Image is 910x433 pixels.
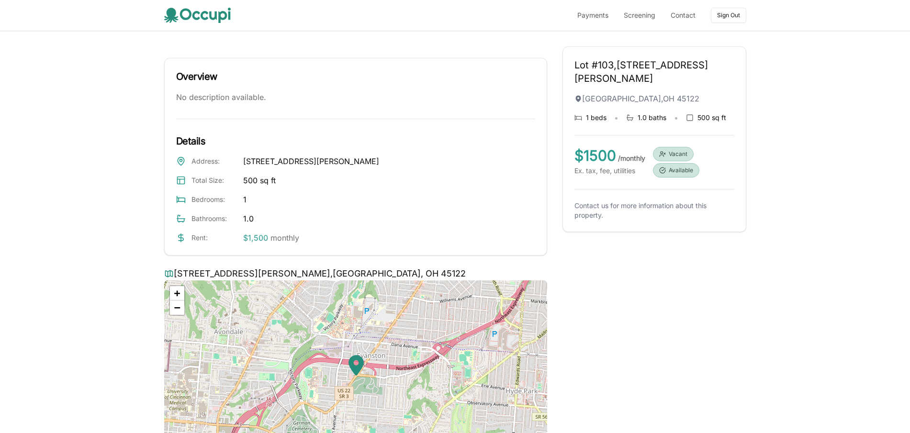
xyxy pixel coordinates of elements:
span: [GEOGRAPHIC_DATA] , OH 45122 [582,93,699,104]
span: 500 sq ft [697,113,726,122]
div: • [674,112,678,123]
span: 1 [243,194,247,205]
img: Marker [348,355,364,376]
small: Ex. tax, fee, utilities [574,166,645,176]
a: Screening [624,11,655,20]
span: Address : [191,156,237,166]
span: monthly [268,233,299,243]
h3: [STREET_ADDRESS][PERSON_NAME] , [GEOGRAPHIC_DATA] , OH 45122 [164,267,547,280]
span: [STREET_ADDRESS][PERSON_NAME] [243,155,379,167]
p: Contact us for more information about this property. [574,201,734,220]
span: 1.0 [243,213,254,224]
span: $1,500 [243,233,268,243]
p: $ 1500 [574,147,645,164]
span: 1.0 baths [638,113,666,122]
span: Bathrooms : [191,214,237,223]
div: • [614,112,618,123]
span: Total Size : [191,176,237,185]
span: 1 beds [586,113,607,122]
h2: Details [176,134,535,148]
a: Payments [577,11,608,20]
h1: Lot #103, [STREET_ADDRESS][PERSON_NAME] [574,58,734,85]
button: Sign Out [711,8,746,23]
span: / monthly [618,154,645,162]
h2: Overview [176,70,535,83]
span: 500 sq ft [243,175,276,186]
span: Vacant [669,150,687,158]
span: Bedrooms : [191,195,237,204]
a: Contact [671,11,696,20]
span: Rent : [191,233,237,243]
a: Zoom in [170,286,184,300]
span: − [174,301,180,313]
p: No description available. [176,91,535,103]
a: Zoom out [170,300,184,315]
span: Available [669,167,693,174]
span: + [174,287,180,299]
